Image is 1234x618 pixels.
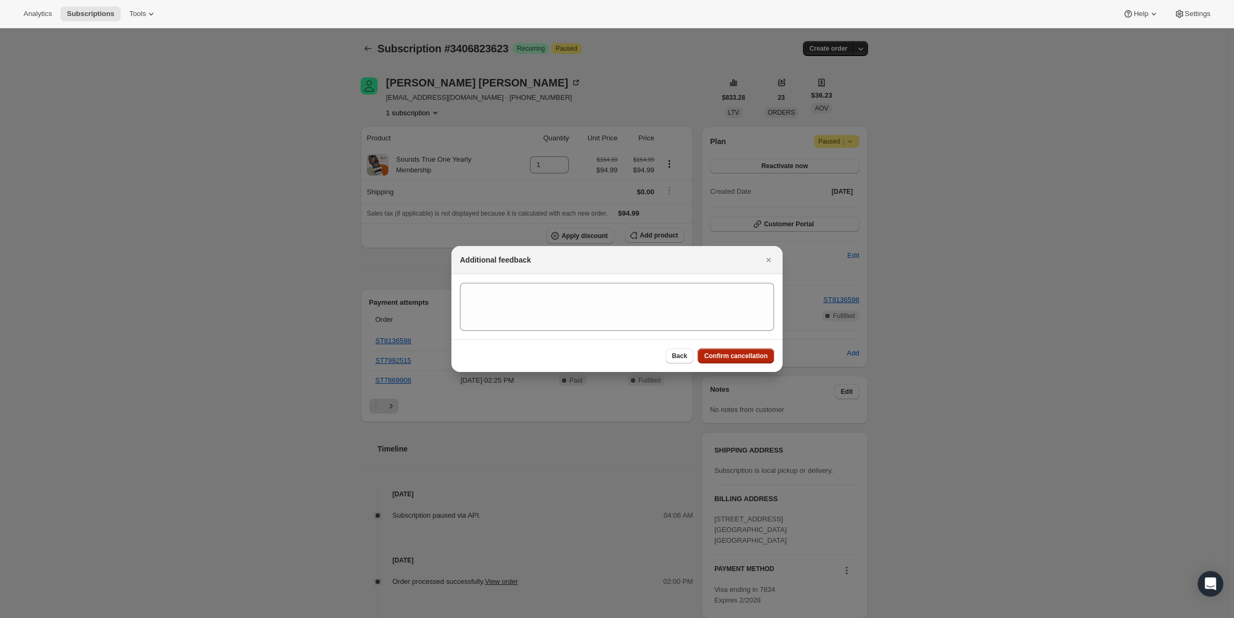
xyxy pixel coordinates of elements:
[129,10,146,18] span: Tools
[761,252,776,267] button: Close
[698,348,774,363] button: Confirm cancellation
[1116,6,1165,21] button: Help
[24,10,52,18] span: Analytics
[704,352,768,360] span: Confirm cancellation
[460,255,531,265] h2: Additional feedback
[1198,571,1223,597] div: Open Intercom Messenger
[1134,10,1148,18] span: Help
[1168,6,1217,21] button: Settings
[672,352,688,360] span: Back
[1185,10,1210,18] span: Settings
[67,10,114,18] span: Subscriptions
[123,6,163,21] button: Tools
[666,348,694,363] button: Back
[17,6,58,21] button: Analytics
[60,6,121,21] button: Subscriptions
